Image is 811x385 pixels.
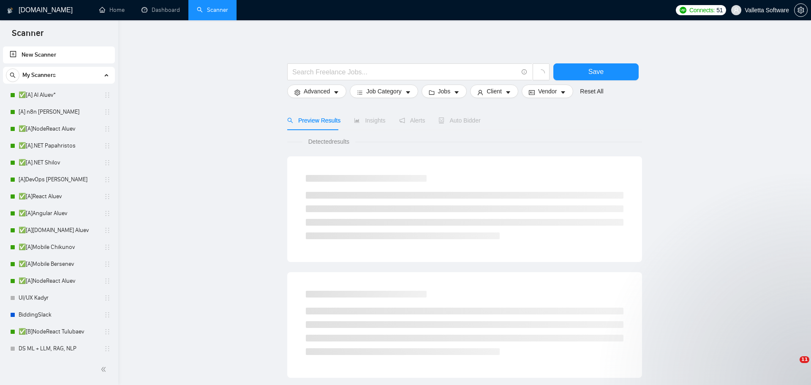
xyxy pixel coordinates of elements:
span: My Scanners [22,67,56,84]
a: ✅[B]NodeReact Tulubaev [19,323,99,340]
span: Vendor [538,87,557,96]
a: ✅[A][DOMAIN_NAME] Aluev [19,222,99,239]
button: setting [794,3,808,17]
span: Client [487,87,502,96]
iframe: Intercom live chat [782,356,803,377]
span: setting [795,7,807,14]
span: holder [104,311,111,318]
span: Scanner [5,27,50,45]
span: holder [104,295,111,301]
a: ✅[A]Mobile Chikunov [19,239,99,256]
a: ✅[A]React Aluev [19,188,99,205]
a: ✅[A]NodeReact Aluev [19,120,99,137]
button: barsJob Categorycaret-down [350,85,418,98]
a: [A] n8n [PERSON_NAME] [19,104,99,120]
span: holder [104,159,111,166]
a: Reset All [580,87,603,96]
span: Detected results [302,137,355,146]
a: UI/UX Kadyr [19,289,99,306]
a: ✅[A]NodeReact Aluev [19,273,99,289]
span: Auto Bidder [438,117,480,124]
span: area-chart [354,117,360,123]
span: 51 [716,5,723,15]
span: caret-down [454,89,460,96]
li: New Scanner [3,46,115,63]
input: Search Freelance Jobs... [292,67,518,77]
span: Jobs [438,87,451,96]
span: Job Category [366,87,401,96]
span: holder [104,176,111,183]
a: ✅[A]Mobile Bersenev [19,256,99,273]
span: holder [104,227,111,234]
span: info-circle [522,69,527,75]
button: userClientcaret-down [470,85,518,98]
a: dashboardDashboard [142,6,180,14]
span: holder [104,92,111,98]
span: caret-down [333,89,339,96]
span: Save [588,66,604,77]
span: 11 [800,356,809,363]
a: ✅[A]Angular Aluev [19,205,99,222]
button: settingAdvancedcaret-down [287,85,346,98]
span: double-left [101,365,109,374]
span: user [733,7,739,13]
a: New Scanner [10,46,108,63]
span: holder [104,142,111,149]
span: holder [104,109,111,115]
a: homeHome [99,6,125,14]
a: searchScanner [197,6,228,14]
span: user [477,89,483,96]
span: holder [104,278,111,284]
img: logo [7,4,13,17]
span: holder [104,126,111,132]
span: search [6,72,19,78]
span: setting [294,89,300,96]
span: notification [399,117,405,123]
span: loading [537,69,545,77]
a: DS ML + LLM, RAG, NLP [19,340,99,357]
a: ✅[A].NET Shilov [19,154,99,171]
a: [A]DevOps [PERSON_NAME] [19,171,99,188]
span: bars [357,89,363,96]
a: ✅[A].NET Papahristos [19,137,99,154]
button: search [6,68,19,82]
span: holder [104,328,111,335]
span: caret-down [560,89,566,96]
img: upwork-logo.png [680,7,686,14]
a: ✅[A] AI Aluev* [19,87,99,104]
span: holder [104,193,111,200]
span: Insights [354,117,385,124]
span: holder [104,261,111,268]
span: folder [429,89,435,96]
span: search [287,117,293,123]
span: Advanced [304,87,330,96]
span: holder [104,244,111,251]
span: caret-down [505,89,511,96]
span: holder [104,345,111,352]
span: Connects: [689,5,715,15]
button: Save [553,63,639,80]
button: idcardVendorcaret-down [522,85,573,98]
a: setting [794,7,808,14]
span: holder [104,210,111,217]
span: robot [438,117,444,123]
button: folderJobscaret-down [422,85,467,98]
span: Alerts [399,117,425,124]
span: Preview Results [287,117,340,124]
span: idcard [529,89,535,96]
span: caret-down [405,89,411,96]
a: BiddingSlack [19,306,99,323]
